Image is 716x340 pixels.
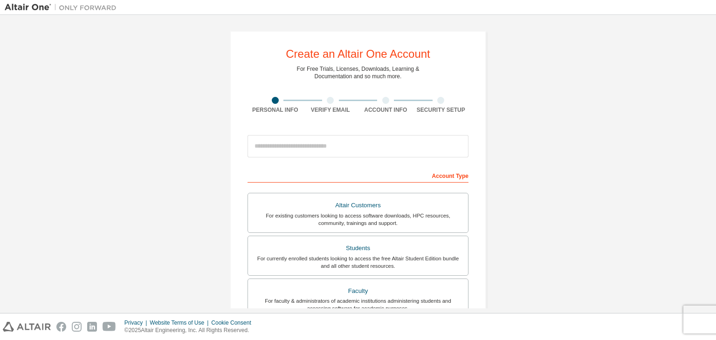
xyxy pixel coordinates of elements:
[56,322,66,332] img: facebook.svg
[254,199,462,212] div: Altair Customers
[248,168,468,183] div: Account Type
[254,242,462,255] div: Students
[124,326,257,334] p: © 2025 Altair Engineering, Inc. All Rights Reserved.
[87,322,97,332] img: linkedin.svg
[254,297,462,312] div: For faculty & administrators of academic institutions administering students and accessing softwa...
[297,65,420,80] div: For Free Trials, Licenses, Downloads, Learning & Documentation and so much more.
[254,285,462,298] div: Faculty
[3,322,51,332] img: altair_logo.svg
[248,106,303,114] div: Personal Info
[254,212,462,227] div: For existing customers looking to access software downloads, HPC resources, community, trainings ...
[5,3,121,12] img: Altair One
[286,48,430,60] div: Create an Altair One Account
[413,106,469,114] div: Security Setup
[303,106,358,114] div: Verify Email
[254,255,462,270] div: For currently enrolled students looking to access the free Altair Student Edition bundle and all ...
[150,319,211,326] div: Website Terms of Use
[124,319,150,326] div: Privacy
[358,106,413,114] div: Account Info
[211,319,256,326] div: Cookie Consent
[72,322,82,332] img: instagram.svg
[103,322,116,332] img: youtube.svg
